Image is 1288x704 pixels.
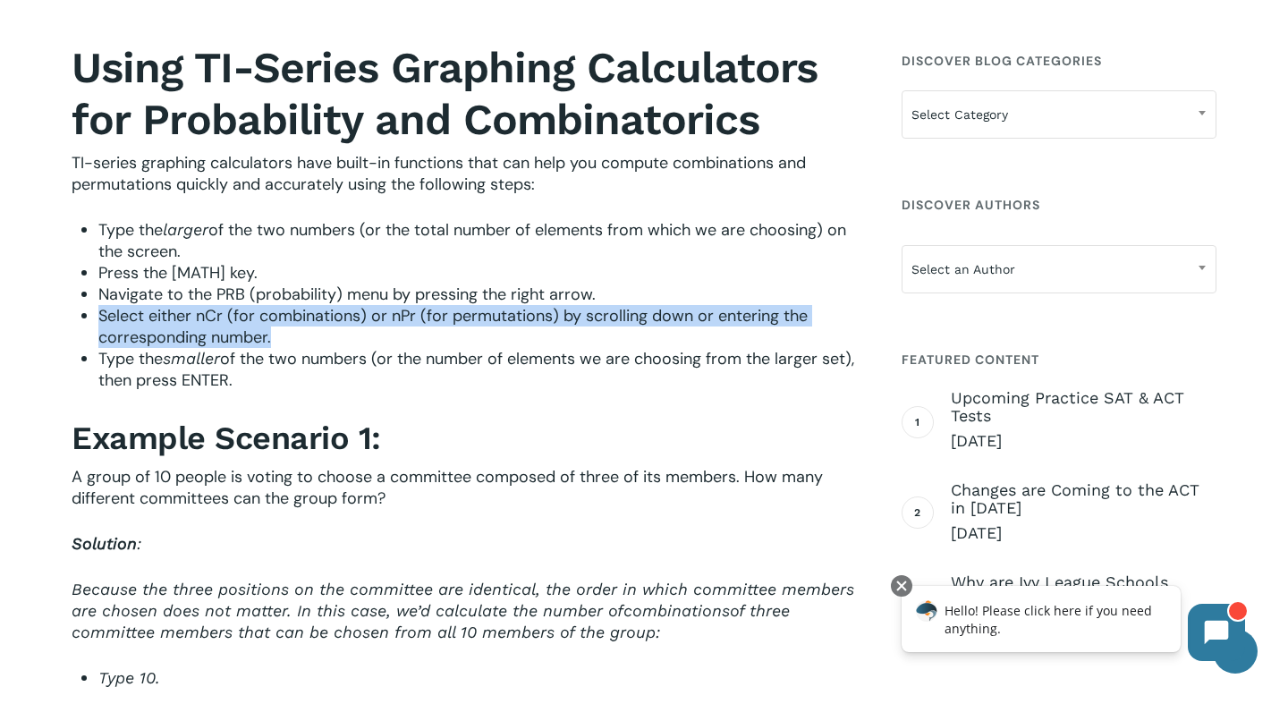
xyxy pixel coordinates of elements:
[72,580,854,620] span: Because the three positions on the committee are identical, the order in which committee members ...
[72,534,137,553] strong: Solution
[163,349,220,368] span: smaller
[98,305,808,348] span: Select either nCr (for combinations) or nPr (for permutations) by scrolling down or entering the ...
[72,466,823,509] span: A group of 10 people is voting to choose a committee composed of three of its members. How many d...
[951,481,1216,544] a: Changes are Coming to the ACT in [DATE] [DATE]
[902,344,1216,376] h4: Featured Content
[902,189,1216,221] h4: Discover Authors
[98,284,596,305] span: Navigate to the PRB (probability) menu by pressing the right arrow.
[98,219,846,262] span: of the two numbers (or the total number of elements from which we are choosing) on the screen.
[98,668,160,687] span: Type 10.
[951,430,1216,452] span: [DATE]
[72,42,818,145] b: Using TI-Series Graphing Calculators for Probability and Combinatorics
[163,220,208,239] span: larger
[72,534,141,553] span: :
[883,572,1263,679] iframe: Chatbot
[951,389,1216,452] a: Upcoming Practice SAT & ACT Tests [DATE]
[98,262,258,284] span: Press the [MATH] key.
[902,245,1216,293] span: Select an Author
[951,389,1216,425] span: Upcoming Practice SAT & ACT Tests
[951,481,1216,517] span: Changes are Coming to the ACT in [DATE]
[72,420,381,457] strong: Example Scenario 1:
[98,348,163,369] span: Type the
[72,152,806,195] span: TI-series graphing calculators have built-in functions that can help you compute combinations and...
[98,219,163,241] span: Type the
[623,601,730,620] i: combinations
[902,250,1216,288] span: Select an Author
[902,96,1216,133] span: Select Category
[951,522,1216,544] span: [DATE]
[98,348,854,391] span: of the two numbers (or the number of elements we are choosing from the larger set), then press EN...
[902,90,1216,139] span: Select Category
[902,45,1216,77] h4: Discover Blog Categories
